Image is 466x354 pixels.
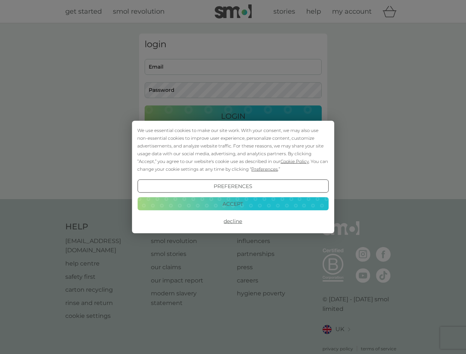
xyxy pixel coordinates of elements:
[251,166,278,172] span: Preferences
[280,159,309,164] span: Cookie Policy
[137,180,328,193] button: Preferences
[132,121,334,233] div: Cookie Consent Prompt
[137,197,328,210] button: Accept
[137,215,328,228] button: Decline
[137,126,328,173] div: We use essential cookies to make our site work. With your consent, we may also use non-essential ...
